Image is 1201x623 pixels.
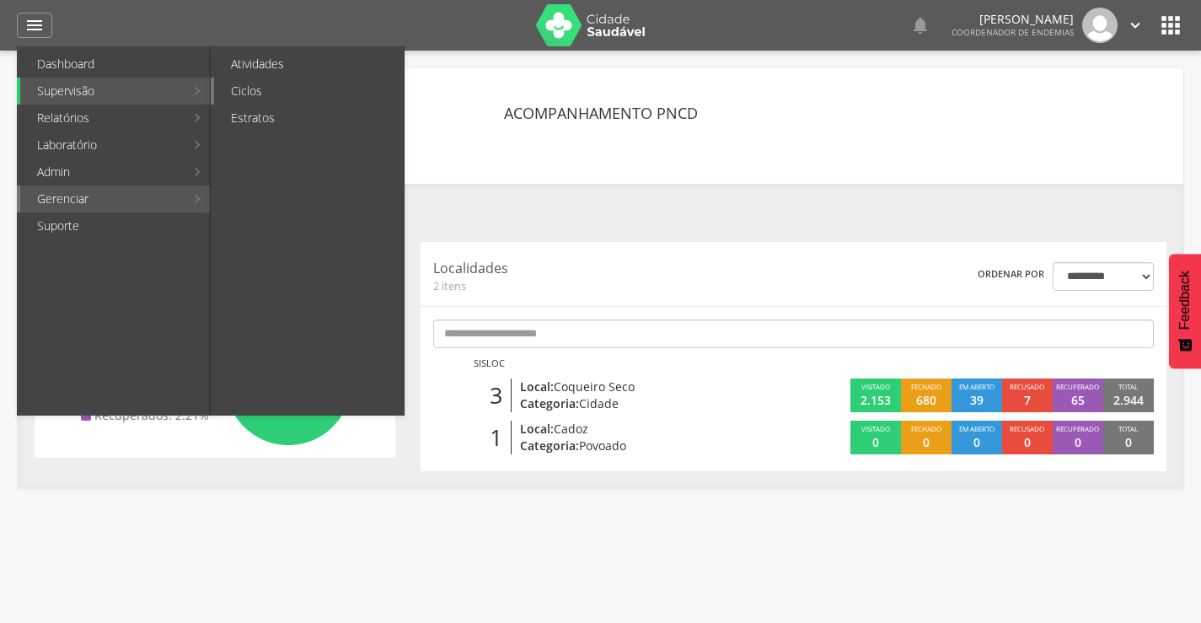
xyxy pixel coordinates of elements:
[520,379,759,395] p: Local:
[923,434,930,451] p: 0
[1169,254,1201,368] button: Feedback - Mostrar pesquisa
[910,8,930,43] a: 
[1024,392,1031,409] p: 7
[474,357,505,370] p: Sisloc
[520,438,759,454] p: Categoria:
[911,382,941,391] span: Fechado
[1056,424,1099,433] span: Recuperado
[554,379,635,395] span: Coqueiro Seco
[1010,382,1044,391] span: Recusado
[1056,382,1099,391] span: Recuperado
[520,395,759,412] p: Categoria:
[20,78,185,105] a: Supervisão
[1118,382,1138,391] span: Total
[214,78,404,105] a: Ciclos
[20,185,185,212] a: Gerenciar
[959,382,995,391] span: Em aberto
[1075,434,1081,451] p: 0
[24,15,45,35] i: 
[970,392,984,409] p: 39
[1126,16,1145,35] i: 
[17,13,52,38] a: 
[978,267,1044,281] label: Ordenar por
[861,424,890,433] span: Visitado
[520,421,759,438] p: Local:
[911,424,941,433] span: Fechado
[579,438,626,454] span: Povoado
[1113,392,1144,409] p: 2.944
[916,392,936,409] p: 680
[872,434,879,451] p: 0
[20,51,210,78] a: Dashboard
[1118,424,1138,433] span: Total
[20,158,185,185] a: Admin
[490,422,502,454] span: 1
[1071,392,1085,409] p: 65
[861,382,890,391] span: Visitado
[554,421,588,437] span: Cadoz
[214,51,404,78] a: Atividades
[952,13,1074,25] p: [PERSON_NAME]
[861,392,891,409] p: 2.153
[959,424,995,433] span: Em aberto
[433,259,743,278] p: Localidades
[952,26,1074,38] span: Coordenador de Endemias
[20,105,185,132] a: Relatórios
[973,434,980,451] p: 0
[490,379,502,412] span: 3
[20,212,210,239] a: Suporte
[1024,434,1031,451] p: 0
[214,105,404,132] a: Estratos
[20,132,185,158] a: Laboratório
[910,15,930,35] i: 
[504,98,698,128] header: Acompanhamento PNCD
[433,278,743,293] span: 2 itens
[1157,12,1184,39] i: 
[1010,424,1044,433] span: Recusado
[1177,271,1193,330] span: Feedback
[81,407,209,424] li: Recuperados: 2.21%
[579,395,619,411] span: Cidade
[1125,434,1132,451] p: 0
[1126,8,1145,43] a: 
